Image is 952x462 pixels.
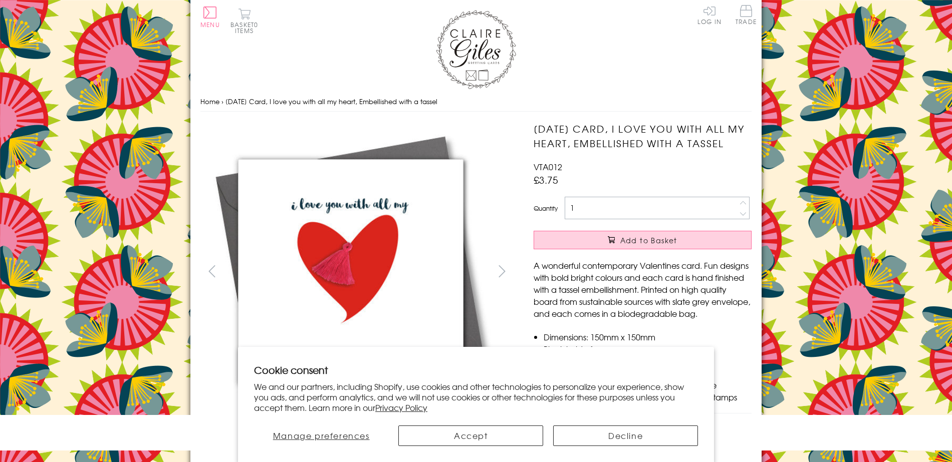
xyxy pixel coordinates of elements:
span: [DATE] Card, I love you with all my heart, Embellished with a tassel [225,97,437,106]
button: Menu [200,7,220,28]
a: Log In [697,5,722,25]
p: A wonderful contemporary Valentines card. Fun designs with bold bright colours and each card is h... [534,259,752,319]
span: › [221,97,223,106]
a: Home [200,97,219,106]
button: Decline [553,425,698,446]
a: Trade [736,5,757,27]
span: Add to Basket [620,235,677,245]
button: next [491,260,514,282]
p: We and our partners, including Shopify, use cookies and other technologies to personalize your ex... [254,381,698,412]
span: VTA012 [534,161,562,173]
span: Menu [200,20,220,29]
span: Manage preferences [273,429,370,441]
h1: [DATE] Card, I love you with all my heart, Embellished with a tassel [534,122,752,151]
img: Claire Giles Greetings Cards [436,10,516,89]
button: Add to Basket [534,231,752,249]
label: Quantity [534,204,558,213]
h2: Cookie consent [254,363,698,377]
button: prev [200,260,223,282]
button: Manage preferences [254,425,388,446]
a: Privacy Policy [375,401,427,413]
button: Accept [398,425,543,446]
button: Basket0 items [230,8,258,34]
li: Dimensions: 150mm x 150mm [544,331,752,343]
img: Valentine's Day Card, I love you with all my heart, Embellished with a tassel [514,122,814,422]
span: 0 items [235,20,258,35]
span: Trade [736,5,757,25]
li: Blank inside for your own message [544,343,752,355]
img: Valentine's Day Card, I love you with all my heart, Embellished with a tassel [200,122,501,422]
span: £3.75 [534,173,558,187]
nav: breadcrumbs [200,92,752,112]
